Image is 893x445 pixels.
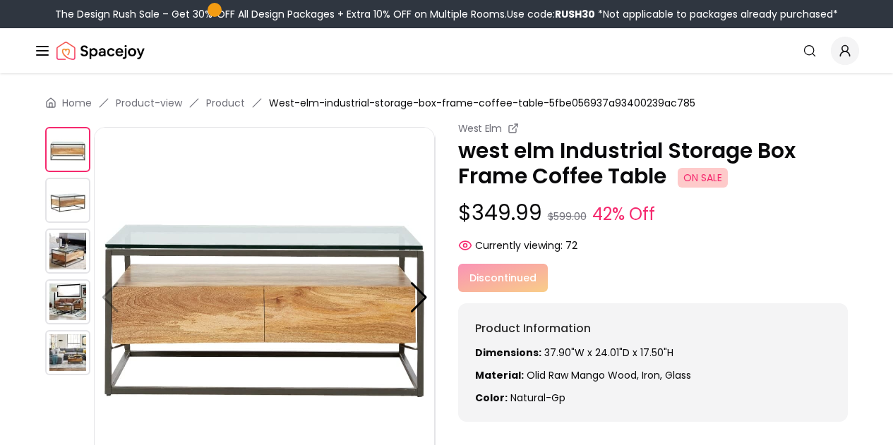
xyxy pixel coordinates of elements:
img: https://storage.googleapis.com/spacejoy-main/assets/5fbe056937a93400239ac785/product_2_n4ek1ijgbbo6 [45,228,90,274]
span: natural-gp [510,391,565,405]
strong: Material: [475,368,524,382]
h6: Product Information [475,320,832,337]
nav: Global [34,28,859,73]
img: https://storage.googleapis.com/spacejoy-main/assets/5fbe056937a93400239ac785/product_0_mj6072nc593f [45,127,90,172]
span: Use code: [507,7,595,21]
span: 72 [565,238,577,252]
img: https://storage.googleapis.com/spacejoy-main/assets/5fbe056937a93400239ac785/product_1_g37alfk8540f [45,178,90,223]
img: https://storage.googleapis.com/spacejoy-main/assets/5fbe056937a93400239ac785/product_3_0c3hbn73hb507 [45,279,90,324]
span: *Not applicable to packages already purchased* [595,7,838,21]
span: West-elm-industrial-storage-box-frame-coffee-table-5fbe056937a93400239ac785 [269,96,695,110]
span: olid raw mango wood, Iron, glass [527,368,691,382]
span: ON SALE [678,168,728,188]
a: Product-view [116,96,182,110]
a: Home [62,96,92,110]
small: $599.00 [548,209,587,224]
p: 37.90"W x 24.01"D x 17.50"H [475,346,832,360]
strong: Dimensions: [475,346,541,360]
p: west elm Industrial Storage Box Frame Coffee Table [458,138,849,189]
nav: breadcrumb [45,96,848,110]
b: RUSH30 [555,7,595,21]
strong: Color: [475,391,508,405]
a: Product [206,96,245,110]
span: Currently viewing: [475,238,563,252]
img: Spacejoy Logo [56,37,145,65]
small: West Elm [458,121,502,135]
a: Spacejoy [56,37,145,65]
p: $349.99 [458,200,849,227]
div: The Design Rush Sale – Get 30% OFF All Design Packages + Extra 10% OFF on Multiple Rooms. [55,7,838,21]
img: https://storage.googleapis.com/spacejoy-main/assets/5fbe056937a93400239ac785/product_4_4oh30km4opg8 [45,330,90,375]
small: 42% Off [592,202,655,227]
